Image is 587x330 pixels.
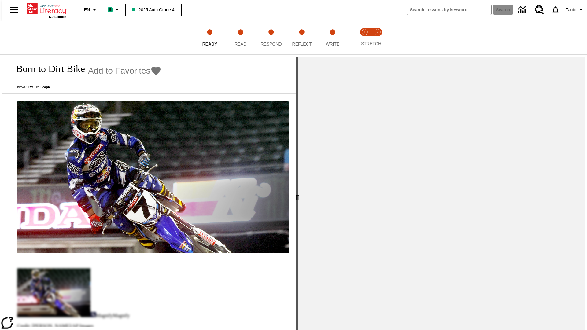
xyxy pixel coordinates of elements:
[566,7,576,13] span: Tauto
[377,31,378,34] text: 2
[548,2,563,18] a: Notifications
[369,21,386,54] button: Stretch Respond step 2 of 2
[109,6,112,13] span: B
[292,42,312,46] span: Reflect
[223,21,258,54] button: Read step 2 of 5
[260,42,282,46] span: Respond
[105,4,123,15] button: Boost Class color is mint green. Change class color
[81,4,101,15] button: Language: EN, Select a language
[17,101,289,254] img: Motocross racer James Stewart flies through the air on his dirt bike.
[27,2,66,19] div: Home
[296,57,298,330] div: Press Enter or Spacebar and then press right and left arrow keys to move the slider
[364,31,365,34] text: 1
[326,42,339,46] span: Write
[531,2,548,18] a: Resource Center, Will open in new tab
[10,63,85,75] h1: Born to Dirt Bike
[298,57,585,330] div: activity
[407,5,491,15] input: search field
[49,15,66,19] span: NJ Edition
[514,2,531,18] a: Data Center
[10,85,161,90] p: News: Eye On People
[192,21,227,54] button: Ready step 1 of 5
[202,42,217,46] span: Ready
[284,21,319,54] button: Reflect step 4 of 5
[88,65,161,76] button: Add to Favorites - Born to Dirt Bike
[563,4,587,15] button: Profile/Settings
[315,21,350,54] button: Write step 5 of 5
[88,66,150,76] span: Add to Favorites
[356,21,374,54] button: Stretch Read step 1 of 2
[234,42,246,46] span: Read
[84,7,90,13] span: EN
[253,21,289,54] button: Respond step 3 of 5
[5,1,23,19] button: Open side menu
[2,57,296,327] div: reading
[132,7,175,13] span: 2025 Auto Grade 4
[361,41,381,46] span: STRETCH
